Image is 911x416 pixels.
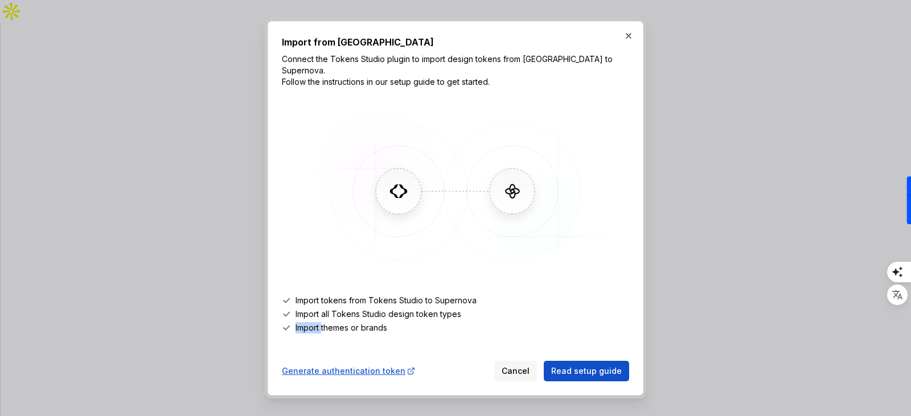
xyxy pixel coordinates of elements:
[551,365,622,377] span: Read setup guide
[282,35,629,49] h2: Import from [GEOGRAPHIC_DATA]
[282,365,416,377] a: Generate authentication token
[282,308,629,320] li: Import all Tokens Studio design token types
[544,361,629,381] a: Read setup guide
[282,53,629,88] p: Connect the Tokens Studio plugin to import design tokens from [GEOGRAPHIC_DATA] to Supernova. Fol...
[282,295,629,306] li: Import tokens from Tokens Studio to Supernova
[502,365,530,377] span: Cancel
[494,361,537,381] button: Cancel
[282,322,629,333] li: Import themes or brands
